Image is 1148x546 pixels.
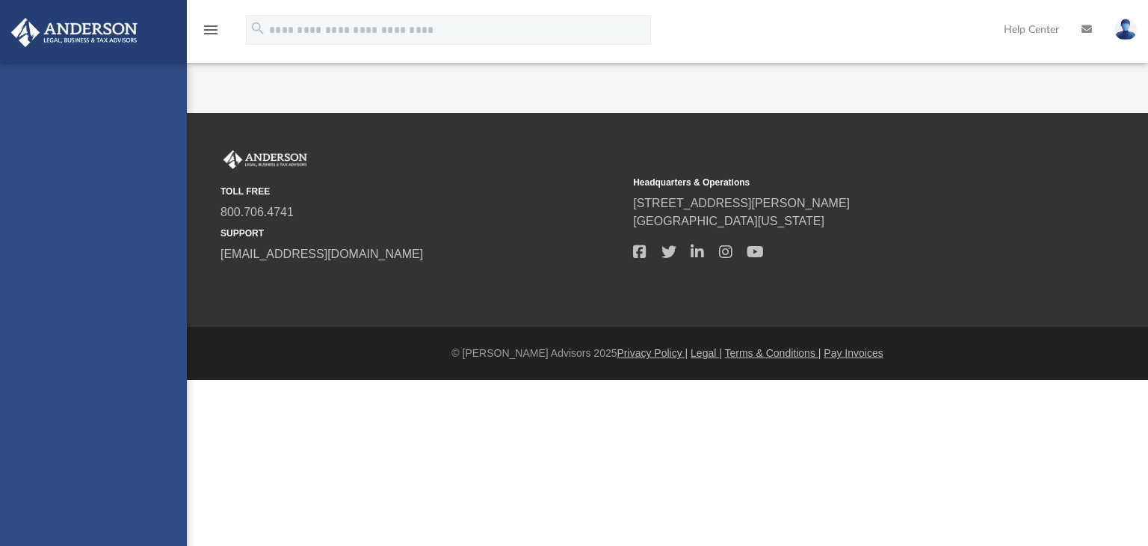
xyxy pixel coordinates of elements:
[633,215,824,227] a: [GEOGRAPHIC_DATA][US_STATE]
[220,185,623,198] small: TOLL FREE
[220,248,423,260] a: [EMAIL_ADDRESS][DOMAIN_NAME]
[633,197,850,209] a: [STREET_ADDRESS][PERSON_NAME]
[725,347,821,359] a: Terms & Conditions |
[202,28,220,39] a: menu
[220,206,294,218] a: 800.706.4741
[202,21,220,39] i: menu
[187,346,1148,361] div: © [PERSON_NAME] Advisors 2025
[220,150,310,170] img: Anderson Advisors Platinum Portal
[1114,19,1137,40] img: User Pic
[220,227,623,240] small: SUPPORT
[250,20,266,37] i: search
[691,347,722,359] a: Legal |
[633,176,1035,189] small: Headquarters & Operations
[617,347,688,359] a: Privacy Policy |
[7,18,142,47] img: Anderson Advisors Platinum Portal
[824,347,883,359] a: Pay Invoices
